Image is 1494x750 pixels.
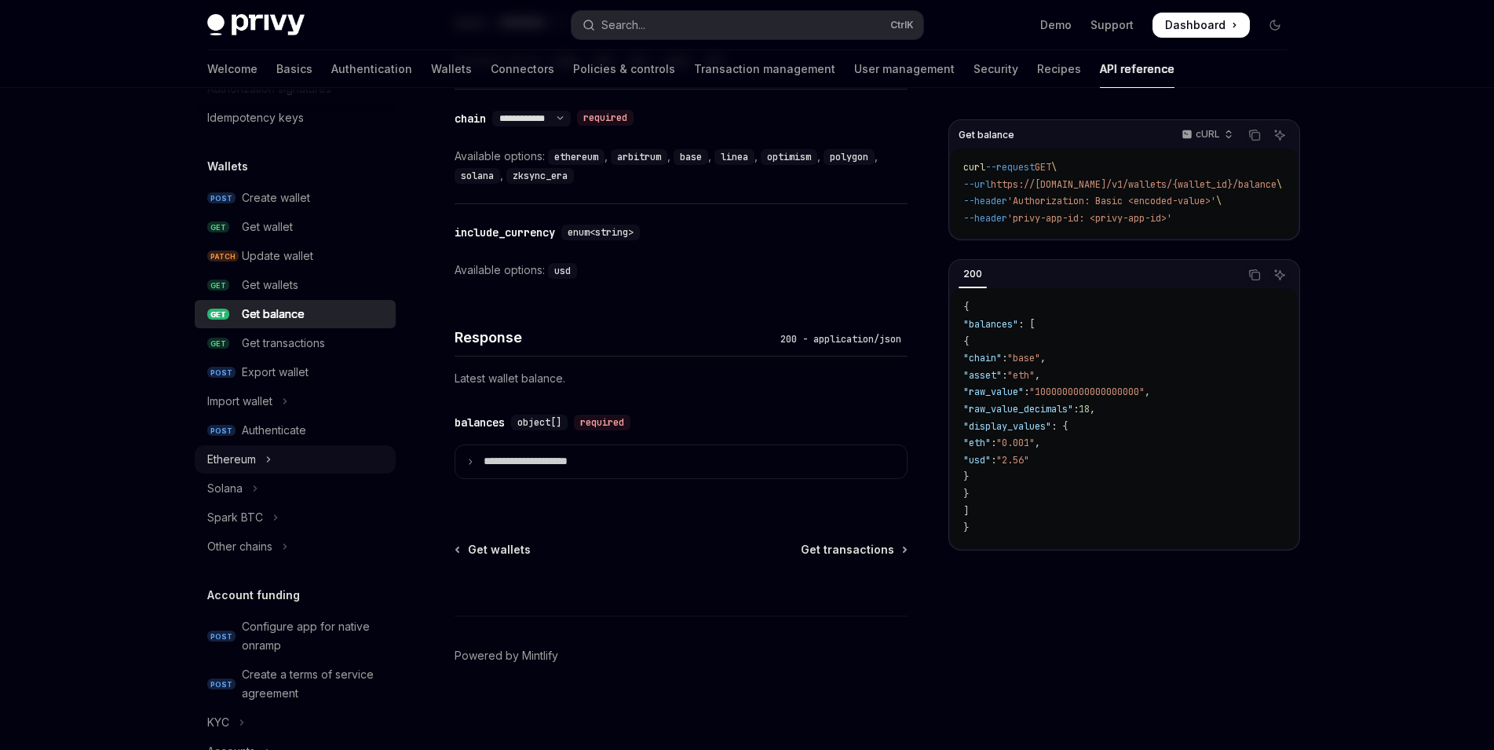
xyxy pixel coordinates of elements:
span: --request [985,161,1035,174]
div: Search... [601,16,645,35]
span: Get balance [959,129,1014,141]
a: Idempotency keys [195,104,396,132]
span: , [1035,437,1040,449]
span: --header [963,195,1007,207]
a: Security [973,50,1018,88]
span: "usd" [963,454,991,466]
a: Wallets [431,50,472,88]
span: Get wallets [468,542,531,558]
span: : [991,437,996,449]
a: Recipes [1037,50,1081,88]
a: Connectors [491,50,554,88]
a: POSTCreate wallet [195,184,396,212]
div: KYC [207,713,229,732]
span: 18 [1079,403,1090,415]
button: Open search [572,11,923,39]
span: : [1002,352,1007,364]
span: 'privy-app-id: <privy-app-id>' [1007,212,1172,225]
code: polygon [824,149,875,165]
a: Demo [1040,17,1072,33]
a: POSTAuthenticate [195,416,396,445]
span: ] [963,505,969,518]
a: GETGet wallets [195,271,396,299]
button: Ask AI [1269,265,1290,285]
p: Latest wallet balance. [455,369,908,388]
select: Select schema type [492,112,571,125]
button: Toggle KYC section [195,708,396,737]
button: Toggle Ethereum section [195,445,396,474]
a: GETGet transactions [195,329,396,357]
a: GETGet balance [195,300,396,328]
code: zksync_era [506,168,574,184]
span: https://[DOMAIN_NAME]/v1/wallets/{wallet_id}/balance [991,178,1277,191]
a: Dashboard [1152,13,1250,38]
div: Idempotency keys [207,108,304,127]
div: Import wallet [207,392,272,411]
div: , [674,147,714,166]
span: "chain" [963,352,1002,364]
a: Get transactions [801,542,906,558]
button: Copy the contents from the code block [1244,125,1265,145]
span: PATCH [207,251,239,262]
span: } [963,488,969,500]
div: Solana [207,479,243,498]
code: usd [548,263,577,279]
a: Basics [276,50,312,88]
div: , [714,147,761,166]
a: PATCHUpdate wallet [195,242,396,270]
button: Copy the contents from the code block [1244,265,1265,285]
div: chain [455,111,486,126]
a: Welcome [207,50,258,88]
span: : [ [1018,318,1035,331]
span: : { [1051,420,1068,433]
div: Spark BTC [207,508,263,527]
span: POST [207,425,236,437]
span: Get transactions [801,542,894,558]
a: POSTExport wallet [195,358,396,386]
span: POST [207,192,236,204]
h4: Response [455,327,774,348]
span: : [1002,369,1007,382]
span: 'Authorization: Basic <encoded-value>' [1007,195,1216,207]
div: , [761,147,824,166]
span: , [1035,369,1040,382]
a: Transaction management [694,50,835,88]
span: "display_values" [963,420,1051,433]
span: , [1040,352,1046,364]
button: Toggle Spark BTC section [195,503,396,532]
span: --url [963,178,991,191]
div: Authenticate [242,421,306,440]
span: "balances" [963,318,1018,331]
button: Toggle Import wallet section [195,387,396,415]
span: { [963,301,969,313]
code: arbitrum [611,149,667,165]
span: "raw_value_decimals" [963,403,1073,415]
button: Toggle Other chains section [195,532,396,561]
a: GETGet wallet [195,213,396,241]
span: "base" [1007,352,1040,364]
span: \ [1277,178,1282,191]
span: GET [207,221,229,233]
div: Ethereum [207,450,256,469]
span: , [1090,403,1095,415]
span: POST [207,631,236,642]
div: 200 - application/json [774,331,908,347]
div: Get wallets [242,276,298,295]
span: } [963,470,969,483]
a: Authentication [331,50,412,88]
div: , [824,147,881,166]
code: base [674,149,708,165]
span: "eth" [1007,369,1035,382]
a: User management [854,50,955,88]
div: Get transactions [242,334,325,353]
span: , [1145,386,1150,398]
span: GET [207,309,229,320]
code: solana [455,168,500,184]
div: balances [455,415,505,430]
div: Get wallet [242,218,293,236]
div: Create wallet [242,188,310,207]
img: dark logo [207,14,305,36]
span: object[] [517,416,561,429]
div: required [574,415,630,430]
div: , [455,166,506,185]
